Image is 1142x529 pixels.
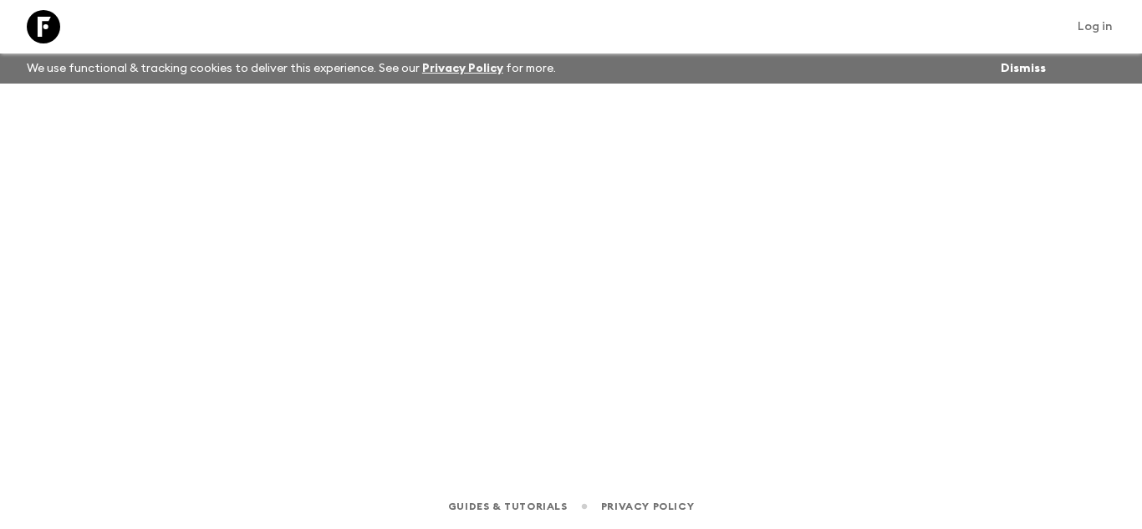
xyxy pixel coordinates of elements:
[20,53,563,84] p: We use functional & tracking cookies to deliver this experience. See our for more.
[601,497,694,516] a: Privacy Policy
[997,57,1050,80] button: Dismiss
[1068,15,1122,38] a: Log in
[448,497,568,516] a: Guides & Tutorials
[422,63,503,74] a: Privacy Policy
